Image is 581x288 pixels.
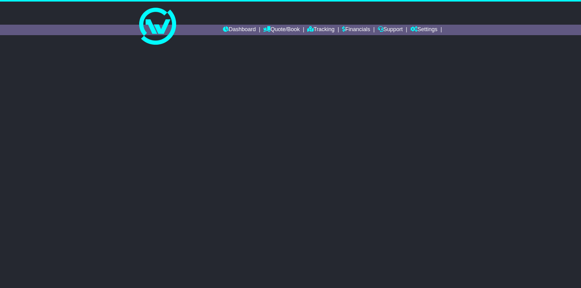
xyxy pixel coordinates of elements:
[223,25,256,35] a: Dashboard
[342,25,370,35] a: Financials
[378,25,403,35] a: Support
[263,25,300,35] a: Quote/Book
[307,25,334,35] a: Tracking
[410,25,438,35] a: Settings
